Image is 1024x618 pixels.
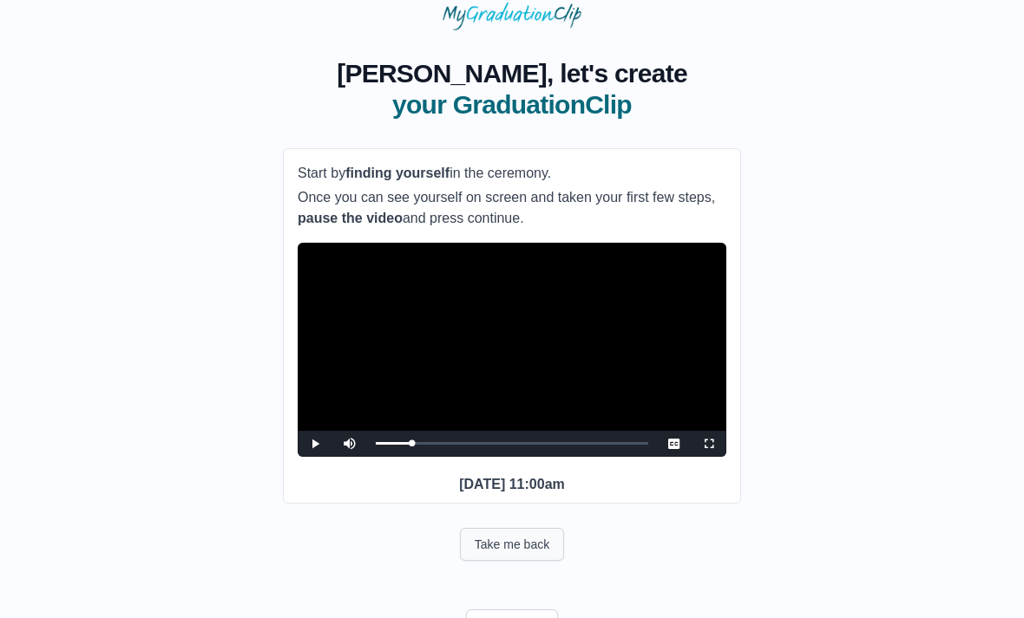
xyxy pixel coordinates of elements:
p: Once you can see yourself on screen and taken your first few steps, and press continue. [298,187,726,229]
p: [DATE] 11:00am [298,474,726,495]
span: [PERSON_NAME], let's create [337,58,687,89]
button: Play [298,431,332,457]
span: your GraduationClip [337,89,687,120]
div: Progress Bar [376,442,648,445]
button: Captions [657,431,692,457]
button: Mute [332,431,367,457]
button: Take me back [460,528,564,561]
p: Start by in the ceremony. [298,163,726,184]
button: Fullscreen [692,431,726,457]
div: Video Player [298,243,726,457]
b: pause the video [298,211,403,225]
b: finding yourself [345,166,450,180]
